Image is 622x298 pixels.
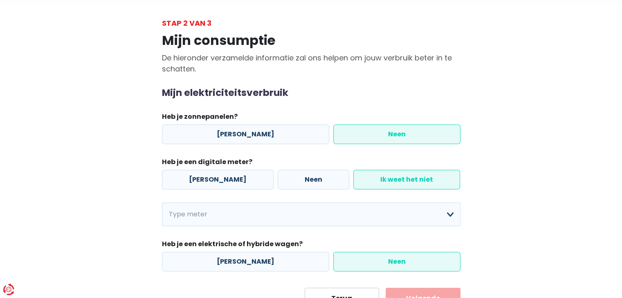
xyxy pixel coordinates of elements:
div: Stap 2 van 3 [162,18,460,29]
label: Ik weet het niet [353,170,460,189]
label: [PERSON_NAME] [162,252,329,271]
legend: Heb je zonnepanelen? [162,112,460,125]
label: [PERSON_NAME] [162,170,274,189]
label: Neen [278,170,349,189]
label: Neen [333,252,460,271]
p: De hieronder verzamelde informatie zal ons helpen om jouw verbruik beter in te schatten. [162,52,460,74]
label: Neen [333,125,460,144]
label: [PERSON_NAME] [162,125,329,144]
legend: Heb je een digitale meter? [162,157,460,170]
h2: Mijn elektriciteitsverbruik [162,87,460,99]
legend: Heb je een elektrische of hybride wagen? [162,239,460,252]
h1: Mijn consumptie [162,33,460,48]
